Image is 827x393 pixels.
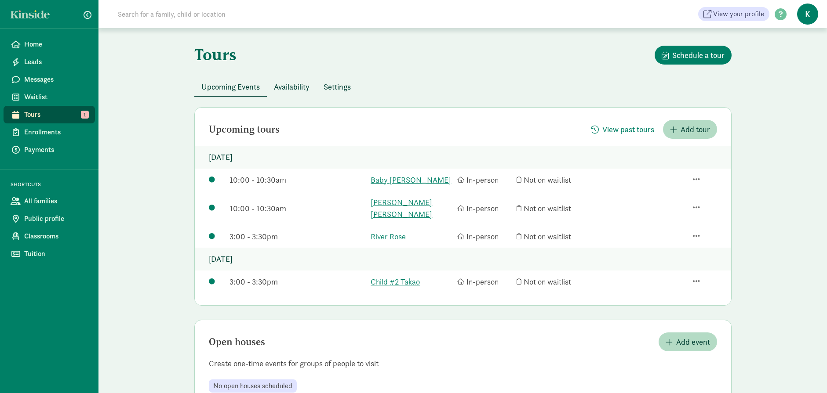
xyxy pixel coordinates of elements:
h2: Upcoming tours [209,124,280,135]
span: K [797,4,818,25]
button: Schedule a tour [655,46,732,65]
h2: Open houses [209,337,265,347]
div: Not on waitlist [517,202,599,214]
div: In-person [457,174,512,186]
p: Create one-time events for groups of people to visit [195,358,731,369]
a: All families [4,192,95,210]
div: Not on waitlist [517,231,599,242]
div: In-person [457,276,512,288]
a: Enrollments [4,123,95,141]
span: Schedule a tour [672,49,725,61]
span: Settings [324,81,351,93]
button: Add tour [663,120,717,139]
span: View your profile [713,9,764,19]
a: Waitlist [4,88,95,106]
span: Tours [24,109,88,120]
a: Baby [PERSON_NAME] [371,174,453,186]
button: View past tours [584,120,661,139]
a: Home [4,36,95,53]
span: Leads [24,57,88,67]
div: 10:00 - 10:30am [230,174,366,186]
iframe: Chat Widget [783,351,827,393]
div: In-person [457,231,512,242]
button: Availability [267,77,317,96]
div: 10:00 - 10:30am [230,202,366,214]
h1: Tours [194,46,237,63]
span: Enrollments [24,127,88,137]
a: [PERSON_NAME] [PERSON_NAME] [371,196,453,220]
span: Home [24,39,88,50]
span: Classrooms [24,231,88,242]
a: Public profile [4,210,95,227]
a: Messages [4,71,95,88]
p: [DATE] [195,146,731,169]
div: In-person [457,202,512,214]
a: Leads [4,53,95,71]
input: Search for a family, child or location [113,5,359,23]
span: Waitlist [24,92,88,102]
p: [DATE] [195,248,731,270]
span: All families [24,196,88,206]
a: River Rose [371,231,453,242]
span: No open houses scheduled [213,382,292,390]
a: View past tours [584,125,661,135]
div: Not on waitlist [517,174,599,186]
span: Availability [274,81,310,93]
span: Add tour [681,123,710,135]
a: Payments [4,141,95,159]
button: Add event [659,332,717,351]
span: Tuition [24,249,88,259]
span: Add event [676,336,710,348]
div: Not on waitlist [517,276,599,288]
span: Payments [24,144,88,155]
span: Messages [24,74,88,85]
span: 1 [81,111,89,119]
div: 3:00 - 3:30pm [230,231,366,242]
a: View your profile [698,7,769,21]
button: Settings [317,77,358,96]
a: Classrooms [4,227,95,245]
span: Public profile [24,213,88,224]
button: Upcoming Events [194,77,267,96]
span: View past tours [602,123,654,135]
a: Child #2 Takao [371,276,453,288]
a: Tuition [4,245,95,263]
div: 3:00 - 3:30pm [230,276,366,288]
a: Tours 1 [4,106,95,123]
span: Upcoming Events [201,81,260,93]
